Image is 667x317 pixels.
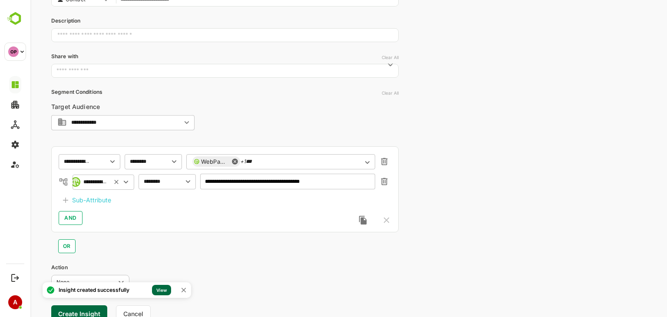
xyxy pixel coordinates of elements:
div: WebPageVisit [171,159,198,164]
button: Open [139,157,149,166]
h6: Target Audience [21,104,99,114]
button: AND [28,211,52,225]
a: View [122,285,141,295]
p: Description [21,17,368,25]
div: A [8,295,22,309]
p: Action [21,264,368,271]
button: Open [152,118,161,127]
button: Sub-Attribute [28,194,83,207]
button: Open [153,177,162,186]
div: OP [8,46,19,57]
span: +1 [210,158,215,165]
button: Open [355,59,365,70]
p: Share with [21,53,368,60]
div: None [21,275,99,289]
button: Open [77,157,87,166]
p: Segment Conditions [21,88,368,96]
button: OR [28,239,45,253]
div: WebPageVisit [162,156,210,167]
span: OR [33,241,40,251]
img: BambooboxLogoMark.f1c84d78b4c51b1a7b5f700c9845e183.svg [4,10,26,27]
span: AND [34,213,46,223]
div: Insight created successfully [28,285,146,295]
div: Sub-Attribute [42,195,81,205]
button: Open [332,158,342,167]
button: Logout [9,272,21,284]
svg: Copy Filter [328,215,337,225]
div: Clear All [351,55,368,60]
div: Clear All [351,90,368,96]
